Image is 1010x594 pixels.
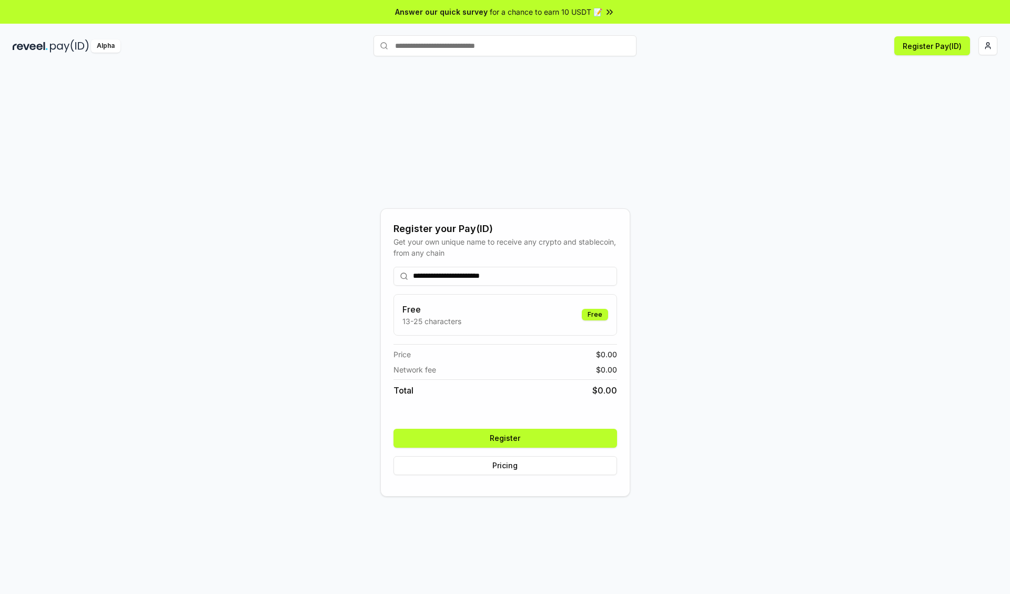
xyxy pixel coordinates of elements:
[592,384,617,397] span: $ 0.00
[894,36,970,55] button: Register Pay(ID)
[50,39,89,53] img: pay_id
[393,456,617,475] button: Pricing
[13,39,48,53] img: reveel_dark
[596,364,617,375] span: $ 0.00
[393,429,617,448] button: Register
[393,384,413,397] span: Total
[490,6,602,17] span: for a chance to earn 10 USDT 📝
[393,236,617,258] div: Get your own unique name to receive any crypto and stablecoin, from any chain
[393,222,617,236] div: Register your Pay(ID)
[393,349,411,360] span: Price
[395,6,488,17] span: Answer our quick survey
[393,364,436,375] span: Network fee
[402,316,461,327] p: 13-25 characters
[582,309,608,320] div: Free
[91,39,120,53] div: Alpha
[596,349,617,360] span: $ 0.00
[402,303,461,316] h3: Free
